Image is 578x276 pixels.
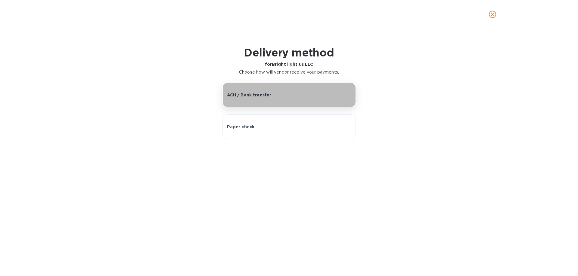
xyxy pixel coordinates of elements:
p: Choose how will vendor receive your payments. [239,69,339,75]
button: Paper check [222,114,356,139]
button: close [485,7,500,22]
p: Paper check [227,124,255,130]
h1: Delivery method [239,46,339,59]
b: for Bright light us LLC [265,62,313,67]
p: ACH / Bank transfer [227,92,272,98]
button: ACH / Bank transfer [222,83,356,107]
